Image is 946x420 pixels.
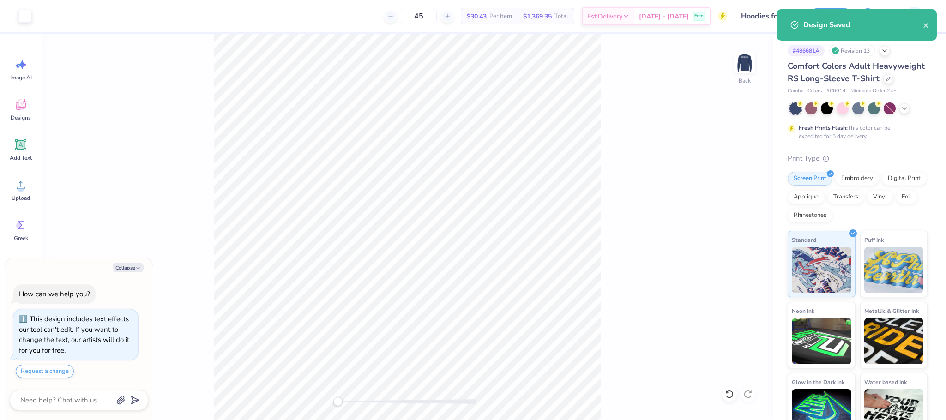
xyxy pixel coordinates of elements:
button: close [923,19,929,30]
div: Accessibility label [333,397,343,406]
button: Request a change [16,365,74,378]
span: Metallic & Glitter Ink [864,306,919,316]
span: Water based Ink [864,377,907,387]
span: Total [554,12,568,21]
span: Add Text [10,154,32,162]
span: Designs [11,114,31,121]
input: Untitled Design [734,7,802,25]
div: How can we help you? [19,289,90,299]
div: Design Saved [803,19,923,30]
span: Free [694,13,703,19]
span: Per Item [489,12,512,21]
span: $30.43 [467,12,487,21]
span: Greek [14,234,28,242]
span: [DATE] - [DATE] [639,12,689,21]
span: Neon Ink [792,306,814,316]
img: Neon Ink [792,318,851,364]
div: This design includes text effects our tool can't edit. If you want to change the text, our artist... [19,314,129,355]
input: – – [401,8,437,24]
span: $1,369.35 [523,12,552,21]
img: Naina Mehta [905,7,923,25]
span: Glow in the Dark Ink [792,377,844,387]
button: Collapse [113,263,144,272]
span: Image AI [10,74,32,81]
span: Est. Delivery [587,12,622,21]
img: Metallic & Glitter Ink [864,318,924,364]
span: Upload [12,194,30,202]
a: NM [887,7,928,25]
